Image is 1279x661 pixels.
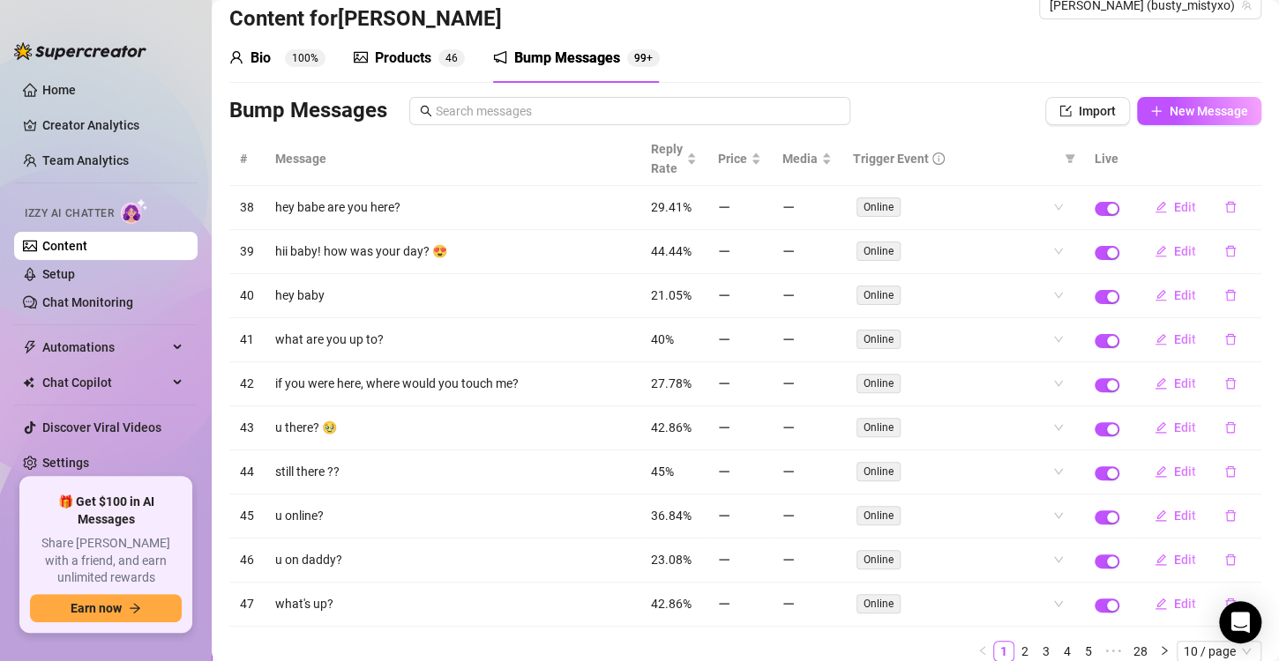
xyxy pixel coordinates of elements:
span: minus [782,333,795,345]
span: edit [1155,553,1167,566]
span: edit [1155,333,1167,345]
span: edit [1155,465,1167,478]
span: minus [782,377,795,390]
a: 1 [994,642,1013,661]
span: search [420,105,432,117]
button: delete [1210,237,1251,265]
span: delete [1224,245,1237,257]
span: Edit [1174,597,1196,611]
td: 40 [229,274,265,318]
a: Settings [42,456,89,470]
span: Online [856,418,901,437]
span: 29.41% [651,200,692,214]
span: import [1059,105,1072,117]
span: minus [782,201,795,213]
td: hey babe are you here? [265,186,640,230]
span: edit [1155,598,1167,610]
span: 40% [651,332,674,346]
span: Online [856,594,901,613]
td: u online? [265,494,640,538]
span: minus [782,421,795,434]
button: Earn nowarrow-right [30,594,182,622]
span: minus [782,289,795,301]
td: still there ?? [265,450,640,494]
button: Edit [1141,237,1210,265]
span: Automations [42,333,168,361]
span: edit [1155,421,1167,434]
span: Edit [1174,288,1196,302]
a: Setup [42,267,75,281]
span: 10 / page [1184,642,1254,661]
button: Edit [1141,590,1210,618]
span: user [229,50,243,64]
td: 45 [229,494,265,538]
img: AI Chatter [121,198,148,224]
button: delete [1210,325,1251,353]
span: delete [1224,509,1237,522]
span: delete [1224,598,1237,610]
span: Edit [1174,553,1196,567]
td: u there? 🥹 [265,406,640,450]
span: plus [1150,105,1163,117]
span: Edit [1174,464,1196,479]
button: delete [1210,281,1251,309]
th: # [229,132,265,186]
span: Price [718,149,747,168]
span: Media [782,149,818,168]
span: info-circle [932,152,945,165]
span: minus [782,553,795,566]
span: 🎁 Get $100 in AI Messages [30,494,182,528]
span: minus [782,465,795,478]
span: minus [782,245,795,257]
span: left [977,645,988,656]
span: 44.44% [651,244,692,258]
th: Message [265,132,640,186]
span: 23.08% [651,553,692,567]
span: Edit [1174,509,1196,523]
td: what are you up to? [265,318,640,362]
span: picture [354,50,368,64]
td: what's up? [265,583,640,627]
th: Media [772,132,842,186]
td: if you were here, where would you touch me? [265,362,640,406]
span: Edit [1174,244,1196,258]
span: delete [1224,289,1237,301]
a: 2 [1015,642,1035,661]
span: Online [856,550,901,569]
span: edit [1155,201,1167,213]
span: 6 [452,52,458,64]
span: minus [782,509,795,522]
a: Content [42,239,87,253]
span: right [1159,645,1170,656]
span: minus [718,289,730,301]
span: minus [782,598,795,610]
button: Edit [1141,457,1210,486]
span: edit [1155,509,1167,522]
span: edit [1155,377,1167,390]
span: 42.86% [651,420,692,434]
td: 47 [229,583,265,627]
button: delete [1210,590,1251,618]
span: minus [718,377,730,390]
button: Edit [1141,281,1210,309]
a: 28 [1128,642,1153,661]
div: Bio [251,48,271,69]
span: Online [856,286,901,305]
span: Online [856,462,901,481]
button: delete [1210,501,1251,530]
td: hey baby [265,274,640,318]
td: 46 [229,538,265,583]
span: 45% [651,464,674,479]
span: 4 [445,52,452,64]
span: thunderbolt [23,340,37,354]
button: Edit [1141,413,1210,442]
div: Bump Messages [514,48,620,69]
input: Search messages [436,101,840,121]
span: delete [1224,553,1237,566]
span: Online [856,197,901,217]
span: minus [718,245,730,257]
span: Reply Rate [651,139,683,178]
img: logo-BBDzfeDw.svg [14,42,146,60]
span: 27.78% [651,376,692,390]
a: Home [42,83,76,97]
